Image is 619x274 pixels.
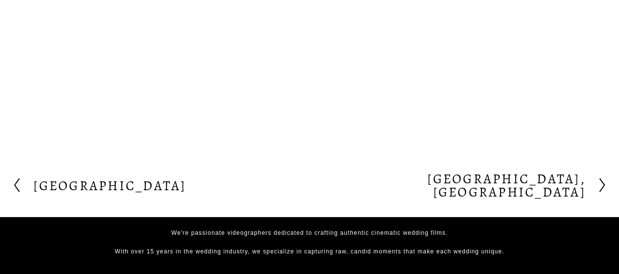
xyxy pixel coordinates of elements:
p: With over 15 years in the wedding industry, we specialize in capturing raw, candid moments that m... [113,247,507,256]
h2: [GEOGRAPHIC_DATA], [GEOGRAPHIC_DATA] [309,172,585,199]
h2: [GEOGRAPHIC_DATA] [33,179,186,192]
a: [GEOGRAPHIC_DATA] [12,172,186,199]
a: [GEOGRAPHIC_DATA], [GEOGRAPHIC_DATA] [309,172,606,199]
p: We're passionate videographers dedicated to crafting authentic cinematic wedding films. [113,228,507,238]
